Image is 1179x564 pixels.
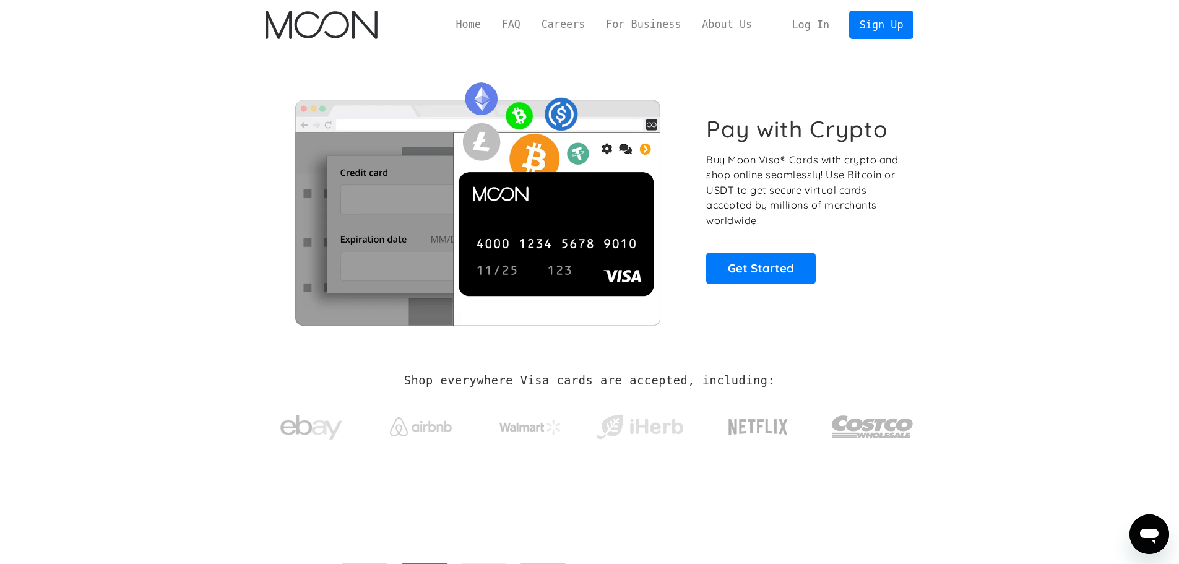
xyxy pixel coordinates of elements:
a: Get Started [706,253,816,284]
h2: Shop everywhere Visa cards are accepted, including: [404,374,775,388]
img: Walmart [499,420,561,435]
a: Log In [782,11,840,38]
a: Careers [531,17,595,32]
a: Home [446,17,491,32]
a: Netflix [703,399,814,449]
a: FAQ [491,17,531,32]
img: Netflix [727,412,789,443]
a: ebay [266,396,358,453]
a: home [266,11,378,39]
img: Moon Logo [266,11,378,39]
a: iHerb [594,399,686,449]
img: ebay [280,408,342,447]
iframe: Button to launch messaging window [1129,514,1169,554]
a: About Us [691,17,762,32]
a: Walmart [484,407,576,441]
a: Sign Up [849,11,913,38]
a: Costco [831,391,914,456]
img: Airbnb [390,417,452,436]
h1: Pay with Crypto [706,115,888,143]
a: For Business [595,17,691,32]
img: Moon Cards let you spend your crypto anywhere Visa is accepted. [266,74,689,325]
img: Costco [831,404,914,450]
p: Buy Moon Visa® Cards with crypto and shop online seamlessly! Use Bitcoin or USDT to get secure vi... [706,152,900,228]
img: iHerb [594,411,686,443]
a: Airbnb [374,405,467,443]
